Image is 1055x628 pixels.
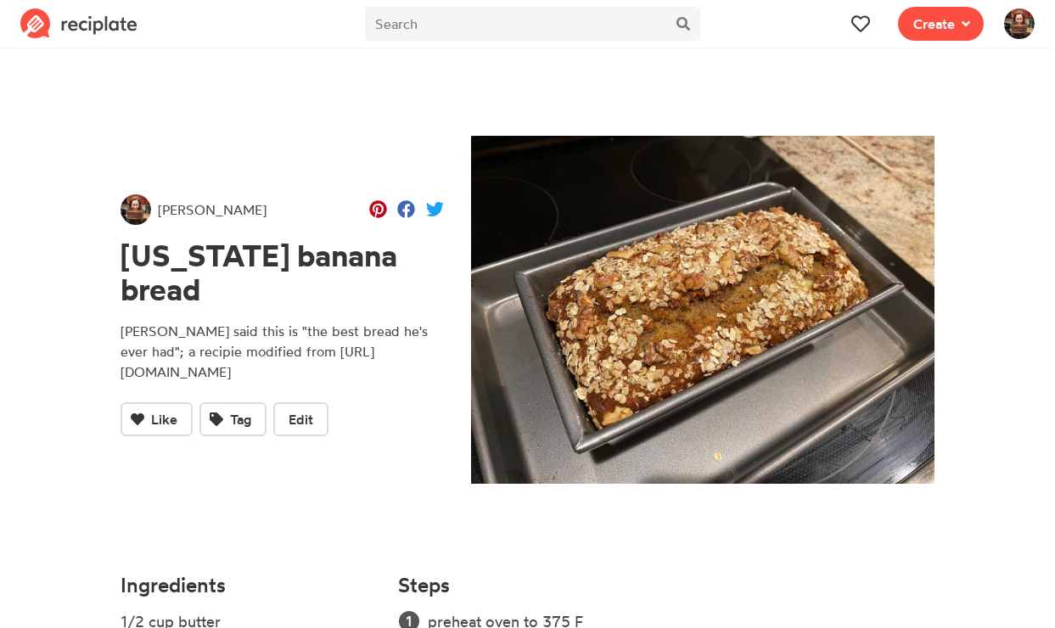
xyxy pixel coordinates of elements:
input: Search [365,7,665,41]
img: User's avatar [1004,8,1035,39]
img: Recipe of Wyoming banana bread by Kristine Zengeler [471,136,935,484]
button: Like [121,402,193,436]
button: Create [898,7,984,41]
img: Reciplate [20,8,137,39]
img: User's avatar [121,194,151,225]
a: [PERSON_NAME] [121,194,267,225]
button: Edit [273,402,328,436]
span: [PERSON_NAME] [158,199,267,220]
span: Edit [289,409,313,429]
h4: Ingredients [121,574,379,597]
span: Tag [230,409,251,429]
p: [PERSON_NAME] said this is "the best bread he's ever had"; a recipie modified from [URL][DOMAIN_N... [121,321,444,382]
h1: [US_STATE] banana bread [121,238,444,307]
span: Create [913,14,955,34]
h4: Steps [398,574,450,597]
button: Tag [199,402,267,436]
span: Like [151,409,177,429]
